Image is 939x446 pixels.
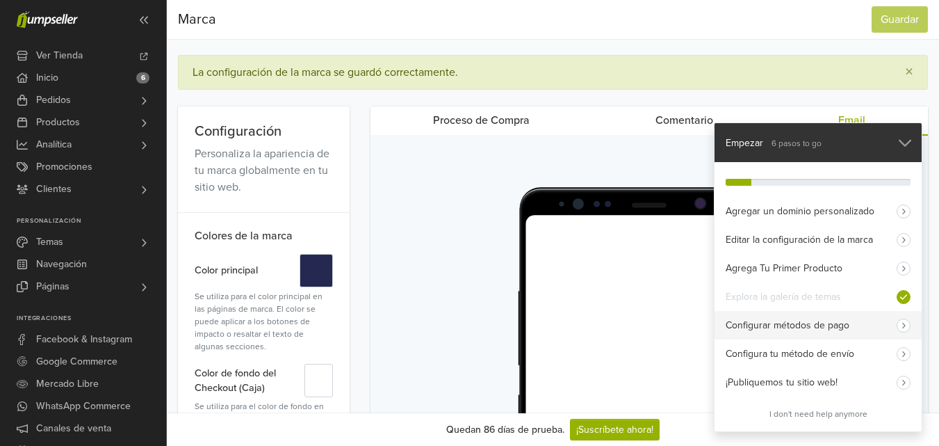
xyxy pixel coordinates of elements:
[36,89,71,111] span: Pedidos
[715,340,922,368] a: Configura tu método de envío
[715,225,922,254] a: Editar la configuración de la marca
[36,67,58,89] span: Inicio
[195,400,333,425] div: Se utiliza para el color de fondo en todas las páginas de pago.
[36,328,132,351] span: Facebook & Instagram
[195,290,333,353] div: Se utiliza para el color principal en las páginas de marca. El color se puede aplicar a los boton...
[570,419,660,440] a: ¡Suscríbete ahora!
[36,373,99,395] span: Mercado Libre
[891,56,927,89] button: Close
[17,217,166,225] p: Personalización
[300,254,333,287] button: #
[771,138,822,148] small: 6 pasos to go
[178,213,350,248] h6: Colores de la marca
[872,6,928,33] button: Guardar
[178,55,928,90] div: La configuración de la marca se guardó correctamente.
[17,314,166,323] p: Integraciones
[715,123,922,162] div: Empezar 6 pasos to go
[36,253,87,276] span: Navegación
[195,123,333,140] h5: Configuración
[136,72,149,83] span: 6
[36,417,111,440] span: Canales de venta
[593,106,776,134] a: Comentario
[36,134,72,156] span: Analítica
[715,311,922,340] a: Configurar métodos de pago
[195,145,333,196] div: Personaliza la apariencia de tu marca globalmente en tu sitio web.
[36,156,92,178] span: Promociones
[905,62,913,82] span: ×
[36,231,63,253] span: Temas
[715,254,922,282] a: Agrega Tu Primer Producto
[370,106,592,134] a: Proceso de Compra
[195,254,258,287] label: Color principal
[36,395,131,417] span: WhatsApp Commerce
[304,364,334,397] button: #
[715,368,922,397] a: ¡Publiquemos tu sitio web!
[715,197,922,225] a: Agregar un dominio personalizado
[36,45,83,67] span: Ver Tienda
[36,178,72,200] span: Clientes
[726,408,911,420] div: I don't need help anymore
[195,364,304,397] label: Color de fondo del Checkout (Caja)
[726,137,763,149] span: Empezar
[36,111,80,134] span: Productos
[36,276,70,298] span: Páginas
[36,351,117,373] span: Google Commerce
[446,422,564,437] div: Quedan 86 días de prueba.
[776,106,928,136] a: Email
[178,9,216,30] span: Marca
[715,282,922,311] a: Explora la galería de temas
